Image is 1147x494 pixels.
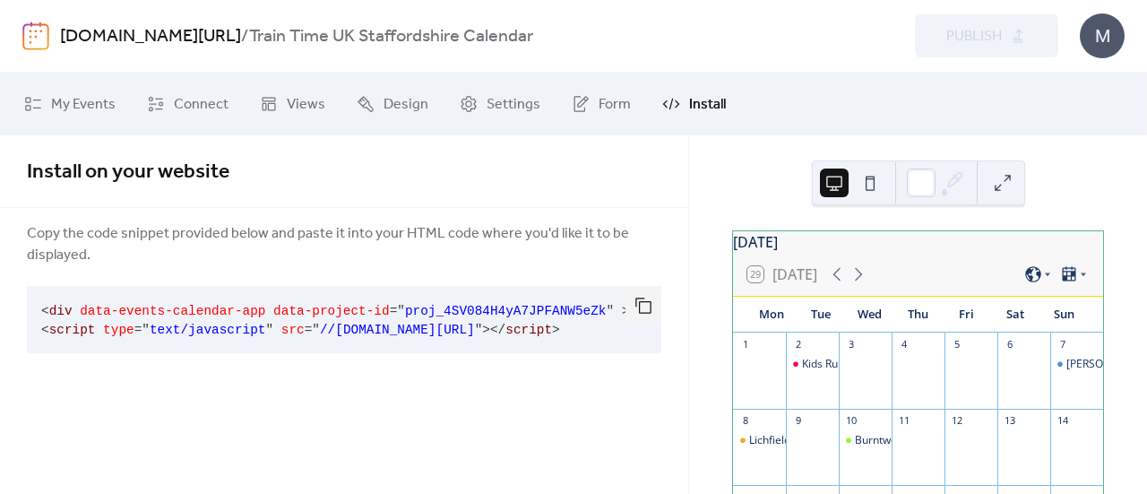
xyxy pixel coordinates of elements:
[51,94,116,116] span: My Events
[505,323,552,337] span: script
[241,20,249,54] b: /
[273,304,390,318] span: data-project-id
[142,323,150,337] span: "
[839,433,892,448] div: Burntwood
[845,297,893,333] div: Wed
[390,304,398,318] span: =
[446,80,554,128] a: Settings
[397,304,405,318] span: "
[855,433,910,448] div: Burntwood
[791,414,805,428] div: 9
[490,323,505,337] span: </
[791,338,805,351] div: 2
[405,304,607,318] span: proj_4SV084H4yA7JPFANW5eZk
[796,297,844,333] div: Tue
[482,323,490,337] span: >
[844,338,858,351] div: 3
[103,323,134,337] span: type
[11,80,129,128] a: My Events
[1080,13,1125,58] div: M
[49,323,96,337] span: script
[287,94,325,116] span: Views
[60,20,241,54] a: [DOMAIN_NAME][URL]
[943,297,991,333] div: Fri
[950,414,963,428] div: 12
[991,297,1039,333] div: Sat
[487,94,540,116] span: Settings
[41,323,49,337] span: <
[150,323,266,337] span: text/javascript
[733,433,786,448] div: Lichfield
[950,338,963,351] div: 5
[384,94,428,116] span: Design
[689,94,726,116] span: Install
[747,297,796,333] div: Mon
[281,323,305,337] span: src
[1056,414,1069,428] div: 14
[1050,357,1103,372] div: Burton
[22,22,49,50] img: logo
[49,304,73,318] span: div
[27,223,661,266] span: Copy the code snippet provided below and paste it into your HTML code where you'd like it to be d...
[41,304,49,318] span: <
[1003,414,1016,428] div: 13
[1056,338,1069,351] div: 7
[552,323,560,337] span: >
[246,80,339,128] a: Views
[558,80,644,128] a: Form
[134,80,242,128] a: Connect
[738,414,752,428] div: 8
[343,80,442,128] a: Design
[1003,338,1016,351] div: 6
[606,304,614,318] span: "
[622,304,630,318] span: >
[738,338,752,351] div: 1
[475,323,483,337] span: "
[312,323,320,337] span: "
[749,433,790,448] div: Lichfield
[320,323,475,337] span: //[DOMAIN_NAME][URL]
[897,338,910,351] div: 4
[80,304,265,318] span: data-events-calendar-app
[265,323,273,337] span: "
[27,152,229,192] span: Install on your website
[1040,297,1089,333] div: Sun
[786,357,839,372] div: Kids Rule Play Cafe & Train Time UK
[599,94,631,116] span: Form
[134,323,142,337] span: =
[897,414,910,428] div: 11
[649,80,739,128] a: Install
[893,297,942,333] div: Thu
[844,414,858,428] div: 10
[802,357,980,372] div: Kids Rule Play Cafe & Train Time UK
[305,323,313,337] span: =
[174,94,229,116] span: Connect
[249,20,533,54] b: Train Time UK Staffordshire Calendar
[733,231,1103,253] div: [DATE]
